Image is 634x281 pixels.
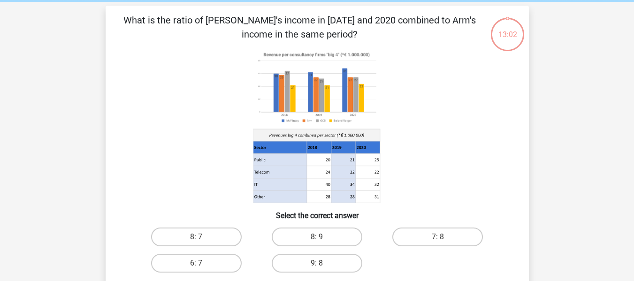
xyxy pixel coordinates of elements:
label: 6: 7 [151,254,242,273]
label: 8: 7 [151,228,242,246]
p: What is the ratio of [PERSON_NAME]'s income in [DATE] and 2020 combined to Arm's income in the sa... [121,13,479,41]
label: 7: 8 [392,228,483,246]
label: 9: 8 [272,254,362,273]
h6: Select the correct answer [121,204,514,220]
label: 8: 9 [272,228,362,246]
div: 13:02 [490,17,525,40]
